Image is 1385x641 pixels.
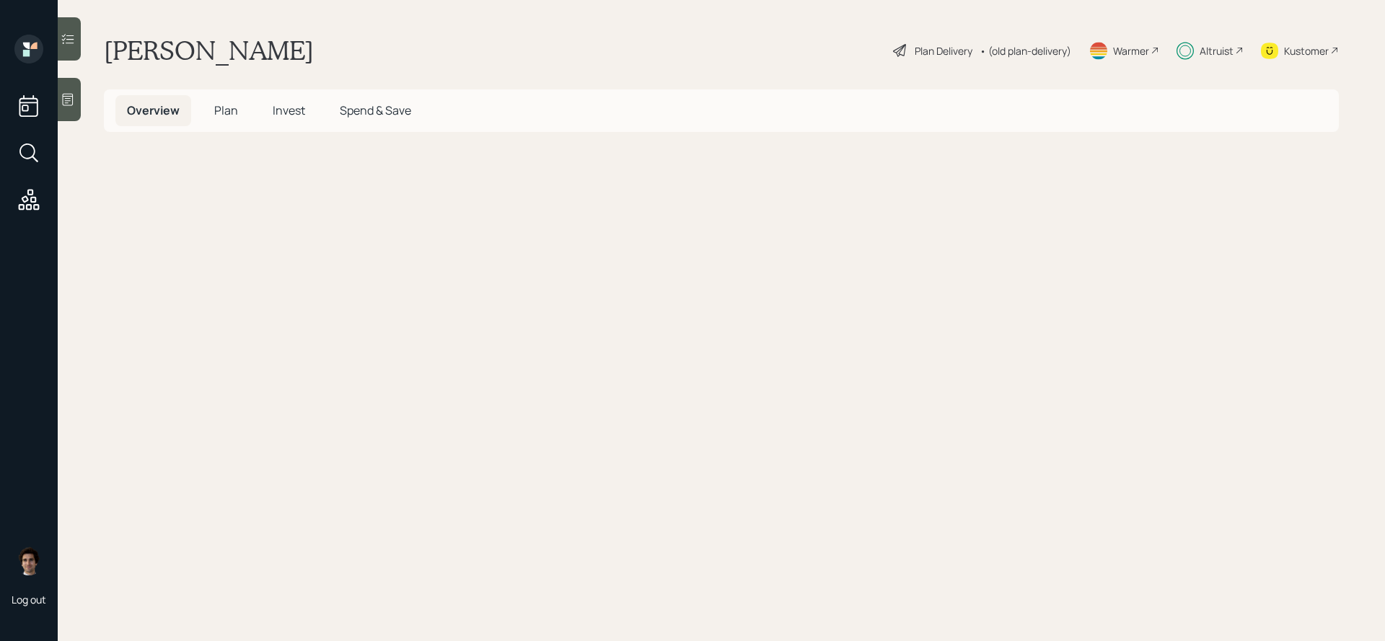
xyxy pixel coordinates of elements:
div: Warmer [1113,43,1149,58]
img: harrison-schaefer-headshot-2.png [14,547,43,575]
span: Overview [127,102,180,118]
div: Log out [12,593,46,606]
span: Invest [273,102,305,118]
h1: [PERSON_NAME] [104,35,314,66]
span: Spend & Save [340,102,411,118]
div: Plan Delivery [915,43,972,58]
div: • (old plan-delivery) [980,43,1071,58]
div: Altruist [1200,43,1234,58]
div: Kustomer [1284,43,1329,58]
span: Plan [214,102,238,118]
